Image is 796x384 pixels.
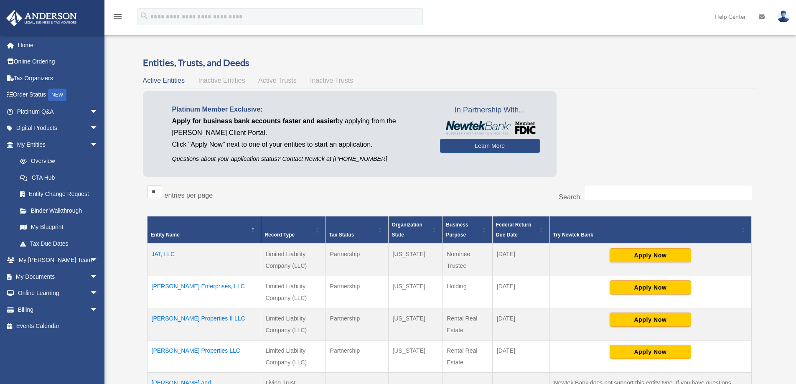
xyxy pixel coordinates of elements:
p: Platinum Member Exclusive: [172,104,427,115]
span: Inactive Trusts [310,77,353,84]
td: [US_STATE] [388,308,443,341]
td: Partnership [326,276,388,308]
span: Business Purpose [446,222,468,238]
span: arrow_drop_down [90,301,107,318]
td: Partnership [326,244,388,276]
a: My Entitiesarrow_drop_down [6,136,107,153]
button: Apply Now [610,345,691,359]
span: Active Entities [143,77,185,84]
span: arrow_drop_down [90,120,107,137]
td: Limited Liability Company (LLC) [261,276,326,308]
button: Apply Now [610,280,691,295]
td: [US_STATE] [388,341,443,373]
span: arrow_drop_down [90,268,107,285]
td: [DATE] [492,244,549,276]
button: Apply Now [610,248,691,262]
td: JAT, LLC [147,244,261,276]
i: search [140,11,149,20]
a: Billingarrow_drop_down [6,301,111,318]
div: NEW [48,89,66,101]
td: [PERSON_NAME] Enterprises, LLC [147,276,261,308]
td: Limited Liability Company (LLC) [261,308,326,341]
td: Nominee Trustee [443,244,493,276]
a: Platinum Q&Aarrow_drop_down [6,103,111,120]
td: [US_STATE] [388,244,443,276]
td: [DATE] [492,276,549,308]
span: Federal Return Due Date [496,222,532,238]
span: arrow_drop_down [90,103,107,120]
a: Overview [12,153,102,170]
td: Partnership [326,341,388,373]
th: Tax Status: Activate to sort [326,216,388,244]
td: Limited Liability Company (LLC) [261,244,326,276]
a: Digital Productsarrow_drop_down [6,120,111,137]
span: arrow_drop_down [90,285,107,302]
span: arrow_drop_down [90,252,107,269]
a: CTA Hub [12,169,107,186]
a: Online Ordering [6,53,111,70]
img: NewtekBankLogoSM.png [444,121,536,135]
span: Inactive Entities [198,77,245,84]
th: Federal Return Due Date: Activate to sort [492,216,549,244]
a: My Documentsarrow_drop_down [6,268,111,285]
th: Try Newtek Bank : Activate to sort [549,216,751,244]
a: Online Learningarrow_drop_down [6,285,111,302]
button: Apply Now [610,313,691,327]
td: Holding [443,276,493,308]
td: Partnership [326,308,388,341]
p: Questions about your application status? Contact Newtek at [PHONE_NUMBER] [172,154,427,164]
th: Organization State: Activate to sort [388,216,443,244]
span: arrow_drop_down [90,136,107,153]
span: In Partnership With... [440,104,540,117]
a: Order StatusNEW [6,86,111,104]
a: Entity Change Request [12,186,107,203]
span: Record Type [264,232,295,238]
i: menu [113,12,123,22]
td: [US_STATE] [388,276,443,308]
td: [PERSON_NAME] Properties LLC [147,341,261,373]
th: Record Type: Activate to sort [261,216,326,244]
span: Entity Name [151,232,180,238]
a: Tax Organizers [6,70,111,86]
a: Home [6,37,111,53]
td: [PERSON_NAME] Properties II LLC [147,308,261,341]
p: Click "Apply Now" next to one of your entities to start an application. [172,139,427,150]
a: Events Calendar [6,318,111,335]
th: Entity Name: Activate to invert sorting [147,216,261,244]
td: Limited Liability Company (LLC) [261,341,326,373]
p: by applying from the [PERSON_NAME] Client Portal. [172,115,427,139]
a: Binder Walkthrough [12,202,107,219]
a: My [PERSON_NAME] Teamarrow_drop_down [6,252,111,269]
span: Organization State [392,222,422,238]
label: Search: [559,193,582,201]
img: Anderson Advisors Platinum Portal [4,10,79,26]
td: Rental Real Estate [443,341,493,373]
a: My Blueprint [12,219,107,236]
a: menu [113,15,123,22]
a: Tax Due Dates [12,235,107,252]
div: Try Newtek Bank [553,230,739,240]
span: Apply for business bank accounts faster and easier [172,117,336,125]
img: User Pic [777,10,790,23]
td: [DATE] [492,341,549,373]
h3: Entities, Trusts, and Deeds [143,56,756,69]
label: entries per page [165,192,213,199]
th: Business Purpose: Activate to sort [443,216,493,244]
td: Rental Real Estate [443,308,493,341]
td: [DATE] [492,308,549,341]
span: Active Trusts [258,77,297,84]
span: Tax Status [329,232,354,238]
a: Learn More [440,139,540,153]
